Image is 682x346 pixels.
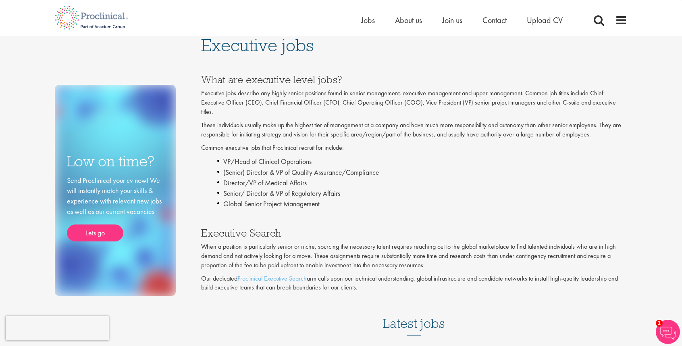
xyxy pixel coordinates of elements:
li: Director/VP of Medical Affairs [217,178,628,188]
h3: Latest jobs [383,296,445,336]
li: (Senior) Director & VP of Quality Assurance/Compliance [217,167,628,178]
p: When a position is particularly senior or niche, sourcing the necessary talent requires reaching ... [201,242,628,270]
a: Join us [442,15,462,25]
p: Common executive jobs that Proclinical recruit for include: [201,143,628,153]
h3: Executive Search [201,228,628,238]
iframe: reCAPTCHA [6,316,109,340]
img: Chatbot [656,320,680,344]
p: Our dedicated arm calls upon our technical understanding, global infrastructure and candidate net... [201,274,628,293]
a: Contact [482,15,507,25]
a: About us [395,15,422,25]
li: VP/Head of Clinical Operations [217,156,628,167]
a: Jobs [361,15,375,25]
p: Executive jobs describe any highly senior positions found in senior management, executive managem... [201,89,628,117]
h3: What are executive level jobs? [201,74,628,85]
p: These individuals usually make up the highest tier of management at a company and have much more ... [201,121,628,139]
a: Proclinical Executive Search [237,274,307,283]
a: Lets go [67,224,123,241]
div: Send Proclinical your cv now! We will instantly match your skills & experience with relevant new ... [67,175,164,242]
a: Upload CV [527,15,563,25]
li: Senior/ Director & VP of Regulatory Affairs [217,188,628,199]
h3: Low on time? [67,153,164,169]
li: Global Senior Project Management [217,199,628,209]
span: Executive jobs [201,34,314,56]
span: 1 [656,320,663,327]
